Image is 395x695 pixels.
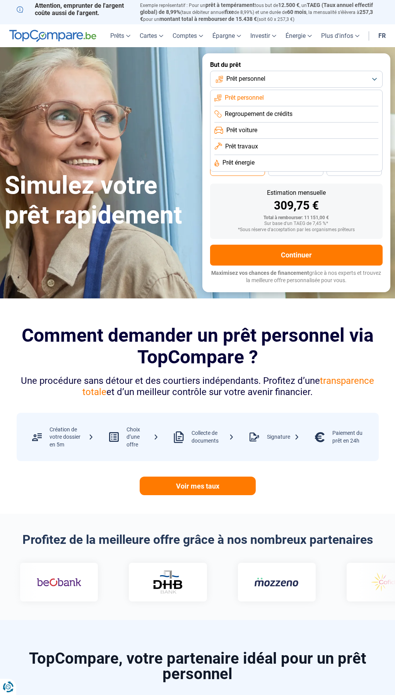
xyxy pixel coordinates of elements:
button: Continuer [210,245,383,266]
span: transparence totale [82,375,374,397]
label: But du prêt [210,61,383,68]
div: Choix d’une offre [127,426,159,449]
h1: Simulez votre prêt rapidement [5,171,193,230]
a: Épargne [208,24,246,47]
a: fr [374,24,390,47]
span: 30 mois [287,168,304,172]
div: *Sous réserve d'acceptation par les organismes prêteurs [216,227,377,233]
span: prêt à tempérament [205,2,255,8]
span: Prêt personnel [226,75,265,83]
h2: TopCompare, votre partenaire idéal pour un prêt personnel [17,651,379,682]
span: Prêt travaux [225,142,258,151]
a: Énergie [281,24,316,47]
a: Prêts [106,24,135,47]
a: Voir mes taux [140,477,256,495]
span: 24 mois [346,168,363,172]
div: Une procédure sans détour et des courtiers indépendants. Profitez d’une et d’un meilleur contrôle... [17,375,379,398]
span: 36 mois [229,168,246,172]
span: fixe [225,9,234,15]
img: TopCompare [9,30,96,42]
span: Maximisez vos chances de financement [211,270,309,276]
span: Prêt énergie [222,158,255,167]
p: Attention, emprunter de l'argent coûte aussi de l'argent. [17,2,131,17]
img: DHB Bank [148,570,179,594]
div: Signature [267,433,299,441]
div: Création de votre dossier en 5m [50,426,94,449]
p: Exemple représentatif : Pour un tous but de , un (taux débiteur annuel de 8,99%) et une durée de ... [140,2,378,22]
div: Estimation mensuelle [216,190,377,196]
div: 309,75 € [216,200,377,211]
div: Collecte de documents [192,429,234,445]
img: Beobank [32,571,77,593]
span: montant total à rembourser de 15.438 € [159,16,257,22]
span: TAEG (Taux annuel effectif global) de 8,99% [140,2,373,15]
span: Regroupement de crédits [225,110,292,118]
span: Prêt voiture [226,126,257,135]
a: Comptes [168,24,208,47]
a: Plus d'infos [316,24,364,47]
img: Mozzeno [250,577,294,587]
span: 60 mois [287,9,306,15]
a: Cartes [135,24,168,47]
a: Investir [246,24,281,47]
button: Prêt personnel [210,71,383,88]
div: Sur base d'un TAEG de 7,45 %* [216,221,377,227]
div: Total à rembourser: 11 151,00 € [216,215,377,221]
span: 12.500 € [278,2,299,8]
div: Paiement du prêt en 24h [332,429,371,445]
span: 257,3 € [140,9,373,22]
h2: Profitez de la meilleure offre grâce à nos nombreux partenaires [17,532,379,547]
h2: Comment demander un prêt personnel via TopCompare ? [17,325,379,367]
p: grâce à nos experts et trouvez la meilleure offre personnalisée pour vous. [210,269,383,284]
span: Prêt personnel [225,94,264,102]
